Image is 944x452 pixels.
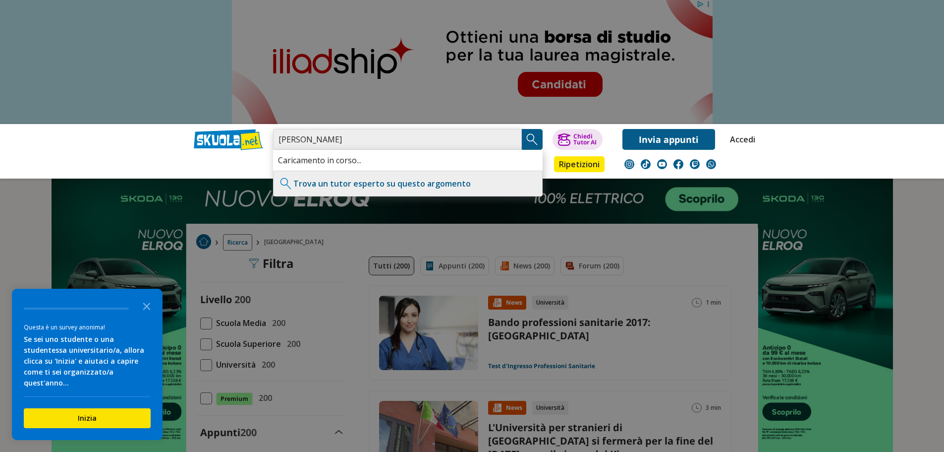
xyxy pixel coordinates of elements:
[554,156,605,172] a: Ripetizioni
[573,133,597,145] div: Chiedi Tutor AI
[525,132,540,147] img: Cerca appunti, riassunti o versioni
[24,408,151,428] button: Inizia
[706,159,716,169] img: WhatsApp
[24,323,151,332] div: Questa è un survey anonima!
[273,150,543,171] div: Caricamento in corso...
[137,296,157,316] button: Close the survey
[24,334,151,388] div: Se sei uno studente o una studentessa universitario/a, allora clicca su 'Inizia' e aiutaci a capi...
[622,129,715,150] a: Invia appunti
[522,129,543,150] button: Search Button
[273,129,522,150] input: Cerca appunti, riassunti o versioni
[278,176,293,191] img: Trova un tutor esperto
[641,159,651,169] img: tiktok
[293,178,471,189] a: Trova un tutor esperto su questo argomento
[673,159,683,169] img: facebook
[624,159,634,169] img: instagram
[730,129,751,150] a: Accedi
[12,289,163,440] div: Survey
[553,129,603,150] button: ChiediTutor AI
[271,156,315,174] a: Appunti
[657,159,667,169] img: youtube
[690,159,700,169] img: twitch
